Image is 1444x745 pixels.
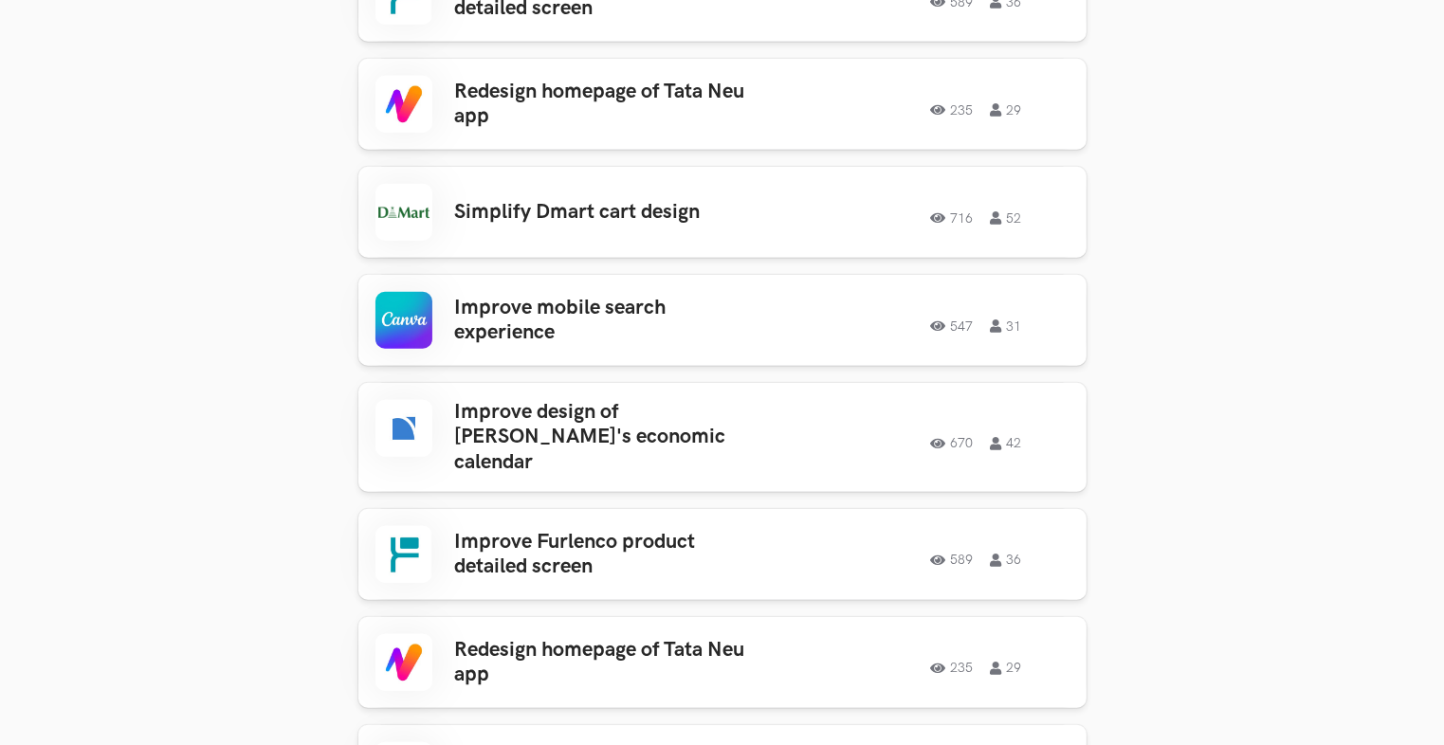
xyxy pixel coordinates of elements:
h3: Improve design of [PERSON_NAME]'s economic calendar [455,400,751,475]
span: 36 [991,554,1022,567]
h3: Improve mobile search experience [455,296,751,346]
span: 716 [931,211,974,225]
h3: Redesign homepage of Tata Neu app [455,80,751,130]
h3: Improve Furlenco product detailed screen [455,530,751,580]
h3: Redesign homepage of Tata Neu app [455,638,751,688]
span: 29 [991,662,1022,675]
a: Improve Furlenco product detailed screen 589 36 [358,509,1087,600]
a: Redesign homepage of Tata Neu app 235 29 [358,617,1087,708]
a: Improve mobile search experience 547 31 [358,275,1087,366]
a: Simplify Dmart cart design 716 52 [358,167,1087,258]
span: 547 [931,319,974,333]
span: 31 [991,319,1022,333]
span: 589 [931,554,974,567]
span: 670 [931,437,974,450]
span: 52 [991,211,1022,225]
span: 235 [931,662,974,675]
h3: Simplify Dmart cart design [455,200,751,225]
a: Redesign homepage of Tata Neu app 235 29 [358,59,1087,150]
span: 29 [991,103,1022,117]
a: Improve design of [PERSON_NAME]'s economic calendar 670 42 [358,383,1087,492]
span: 42 [991,437,1022,450]
span: 235 [931,103,974,117]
